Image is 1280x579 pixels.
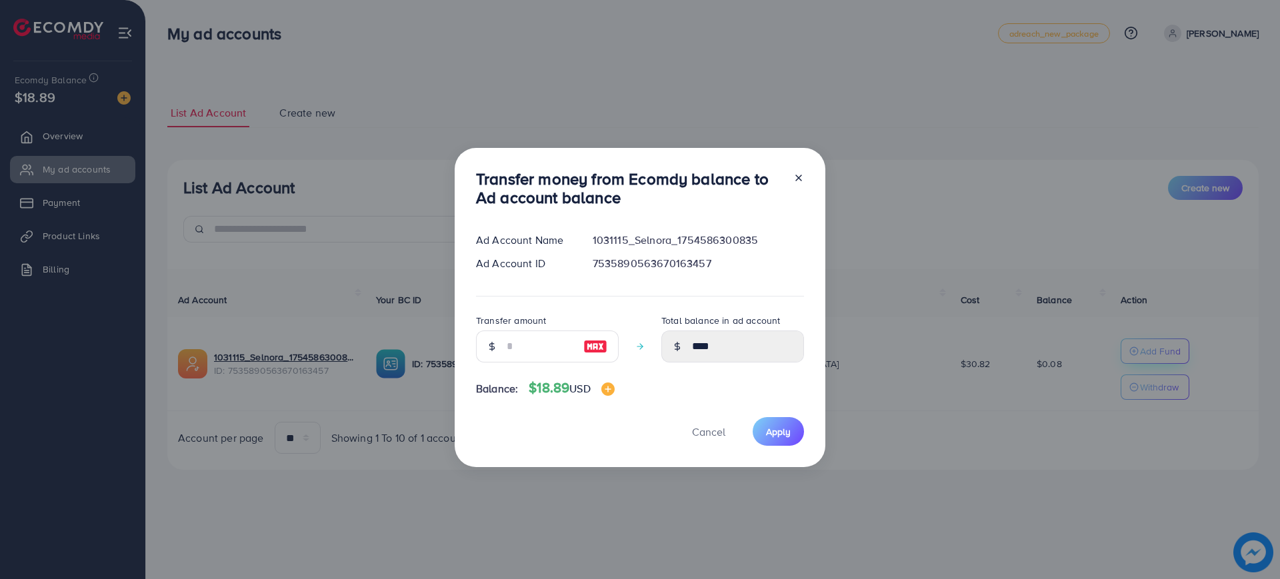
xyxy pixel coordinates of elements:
img: image [583,338,607,354]
label: Total balance in ad account [661,314,780,327]
div: Ad Account ID [465,256,582,271]
span: Apply [766,425,791,438]
label: Transfer amount [476,314,546,327]
div: Ad Account Name [465,233,582,248]
span: USD [569,381,590,396]
img: image [601,382,615,396]
div: 1031115_Selnora_1754586300835 [582,233,815,248]
button: Apply [753,417,804,446]
button: Cancel [675,417,742,446]
span: Cancel [692,424,725,439]
h3: Transfer money from Ecomdy balance to Ad account balance [476,169,783,208]
div: 7535890563670163457 [582,256,815,271]
h4: $18.89 [529,380,614,396]
span: Balance: [476,381,518,396]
